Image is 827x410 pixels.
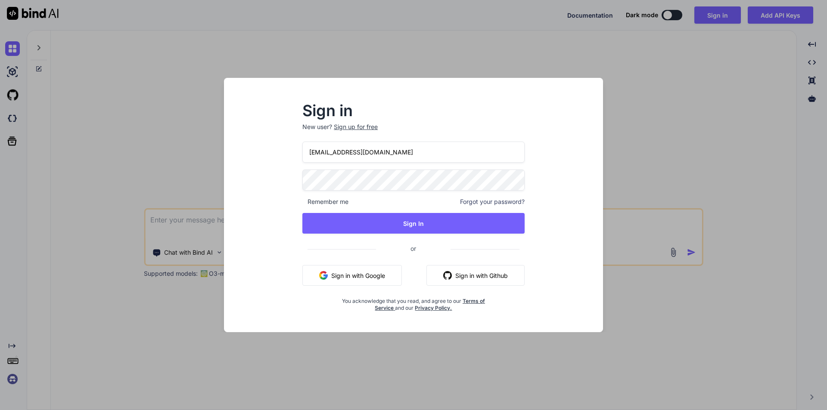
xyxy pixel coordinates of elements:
div: You acknowledge that you read, and agree to our and our [339,293,488,311]
h2: Sign in [302,104,525,117]
span: or [376,238,451,259]
div: Sign up for free [334,123,378,131]
button: Sign in with Github [426,265,525,286]
p: New user? [302,123,525,142]
button: Sign In [302,213,525,234]
span: Forgot your password? [460,197,525,206]
img: google [319,271,328,280]
a: Terms of Service [375,298,485,311]
img: github [443,271,452,280]
button: Sign in with Google [302,265,402,286]
a: Privacy Policy. [415,305,452,311]
input: Login or Email [302,142,525,163]
span: Remember me [302,197,348,206]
